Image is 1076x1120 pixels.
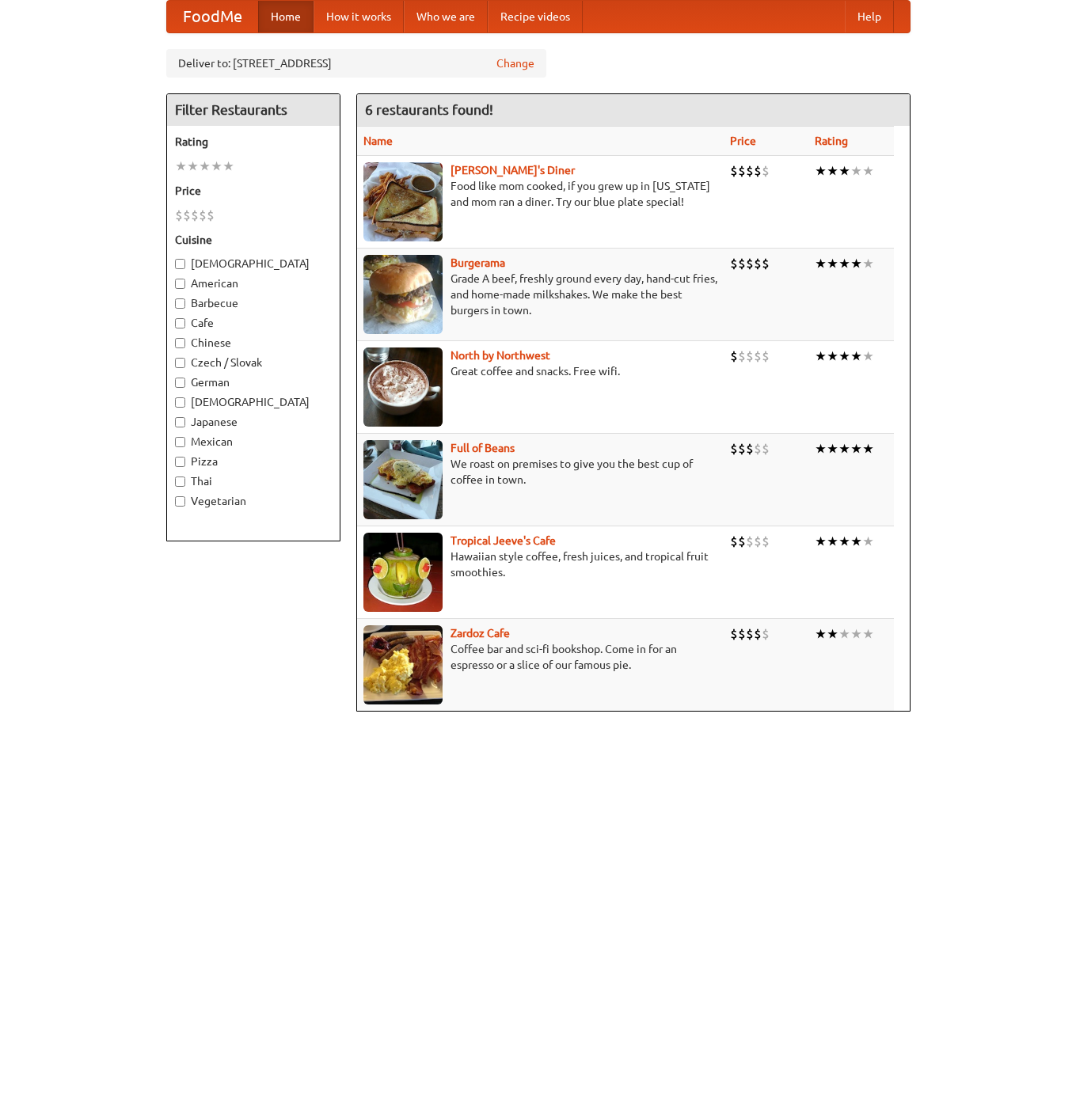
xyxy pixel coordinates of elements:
[730,533,738,550] li: $
[175,318,185,328] input: Cafe
[762,255,770,272] li: $
[730,347,738,365] li: $
[175,158,187,175] li: ★
[738,255,746,272] li: $
[754,347,762,365] li: $
[815,255,827,272] li: ★
[730,162,738,180] li: $
[183,207,191,224] li: $
[404,1,488,32] a: Who we are
[746,347,754,365] li: $
[363,456,717,488] p: We roast on premises to give you the best cup of coffee in town.
[211,158,222,175] li: ★
[827,162,838,180] li: ★
[175,295,332,311] label: Barbecue
[746,162,754,180] li: $
[850,440,862,457] li: ★
[730,135,756,147] a: Price
[451,442,515,454] a: Full of Beans
[762,625,770,643] li: $
[738,347,746,365] li: $
[827,347,838,365] li: ★
[738,162,746,180] li: $
[862,625,874,643] li: ★
[175,355,332,370] label: Czech / Slovak
[850,162,862,180] li: ★
[827,625,838,643] li: ★
[738,533,746,550] li: $
[746,533,754,550] li: $
[738,440,746,457] li: $
[838,162,850,180] li: ★
[175,183,332,199] h5: Price
[175,256,332,271] label: [DEMOGRAPHIC_DATA]
[862,255,874,272] li: ★
[862,533,874,550] li: ★
[175,259,185,269] input: [DEMOGRAPHIC_DATA]
[815,347,827,365] li: ★
[175,394,332,410] label: [DEMOGRAPHIC_DATA]
[754,625,762,643] li: $
[363,625,443,704] img: zardoz.jpg
[175,207,183,224] li: $
[175,134,332,150] h5: Rating
[762,162,770,180] li: $
[175,374,332,390] label: German
[862,347,874,365] li: ★
[363,363,717,379] p: Great coffee and snacks. Free wifi.
[167,1,258,32] a: FoodMe
[175,454,332,469] label: Pizza
[191,207,199,224] li: $
[175,417,185,427] input: Japanese
[363,533,443,612] img: jeeves.jpg
[827,440,838,457] li: ★
[451,534,556,547] b: Tropical Jeeve's Cafe
[746,255,754,272] li: $
[451,256,505,269] b: Burgerama
[365,102,493,117] ng-pluralize: 6 restaurants found!
[175,397,185,408] input: [DEMOGRAPHIC_DATA]
[363,440,443,519] img: beans.jpg
[838,533,850,550] li: ★
[222,158,234,175] li: ★
[488,1,583,32] a: Recipe videos
[838,347,850,365] li: ★
[187,158,199,175] li: ★
[363,271,717,318] p: Grade A beef, freshly ground every day, hand-cut fries, and home-made milkshakes. We make the bes...
[175,358,185,368] input: Czech / Slovak
[746,440,754,457] li: $
[199,158,211,175] li: ★
[258,1,314,32] a: Home
[754,255,762,272] li: $
[754,533,762,550] li: $
[166,49,546,78] div: Deliver to: [STREET_ADDRESS]
[451,627,510,640] a: Zardoz Cafe
[451,164,575,177] a: [PERSON_NAME]'s Diner
[167,94,340,126] h4: Filter Restaurants
[815,135,848,147] a: Rating
[175,496,185,507] input: Vegetarian
[827,255,838,272] li: ★
[738,625,746,643] li: $
[363,549,717,580] p: Hawaiian style coffee, fresh juices, and tropical fruit smoothies.
[838,625,850,643] li: ★
[363,178,717,210] p: Food like mom cooked, if you grew up in [US_STATE] and mom ran a diner. Try our blue plate special!
[199,207,207,224] li: $
[175,338,185,348] input: Chinese
[175,493,332,509] label: Vegetarian
[175,473,332,489] label: Thai
[838,440,850,457] li: ★
[815,440,827,457] li: ★
[175,275,332,291] label: American
[730,255,738,272] li: $
[175,457,185,467] input: Pizza
[363,347,443,427] img: north.jpg
[175,315,332,331] label: Cafe
[754,440,762,457] li: $
[850,533,862,550] li: ★
[746,625,754,643] li: $
[730,440,738,457] li: $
